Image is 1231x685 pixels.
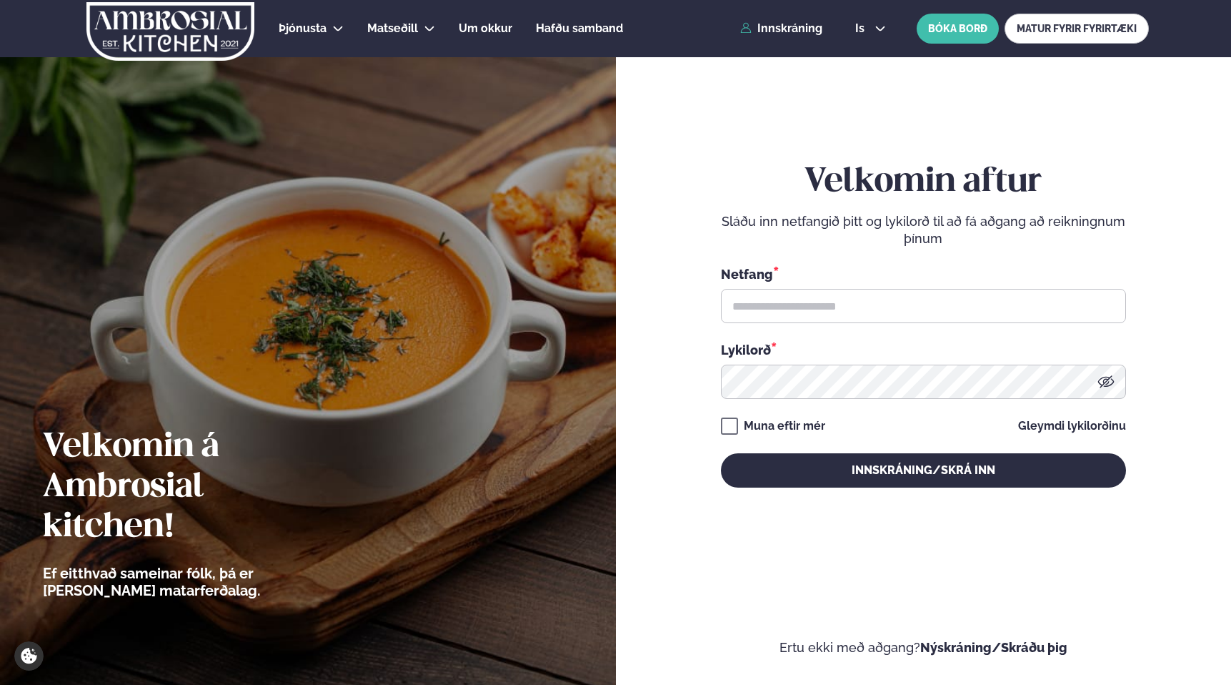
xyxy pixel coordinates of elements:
a: Gleymdi lykilorðinu [1018,420,1126,432]
a: Matseðill [367,20,418,37]
a: Hafðu samband [536,20,623,37]
a: Cookie settings [14,641,44,671]
a: Innskráning [740,22,822,35]
button: is [844,23,897,34]
span: Matseðill [367,21,418,35]
p: Ef eitthvað sameinar fólk, þá er [PERSON_NAME] matarferðalag. [43,565,339,599]
h2: Velkomin á Ambrosial kitchen! [43,428,339,548]
p: Sláðu inn netfangið þitt og lykilorð til að fá aðgang að reikningnum þínum [721,213,1126,247]
p: Ertu ekki með aðgang? [659,639,1189,656]
span: is [855,23,869,34]
span: Hafðu samband [536,21,623,35]
a: Þjónusta [279,20,327,37]
a: Nýskráning/Skráðu þig [920,640,1067,655]
button: BÓKA BORÐ [917,14,999,44]
a: MATUR FYRIR FYRIRTÆKI [1005,14,1149,44]
span: Þjónusta [279,21,327,35]
h2: Velkomin aftur [721,162,1126,202]
button: Innskráning/Skrá inn [721,453,1126,488]
span: Um okkur [459,21,512,35]
div: Lykilorð [721,340,1126,359]
div: Netfang [721,265,1126,283]
a: Um okkur [459,20,512,37]
img: logo [85,2,256,61]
